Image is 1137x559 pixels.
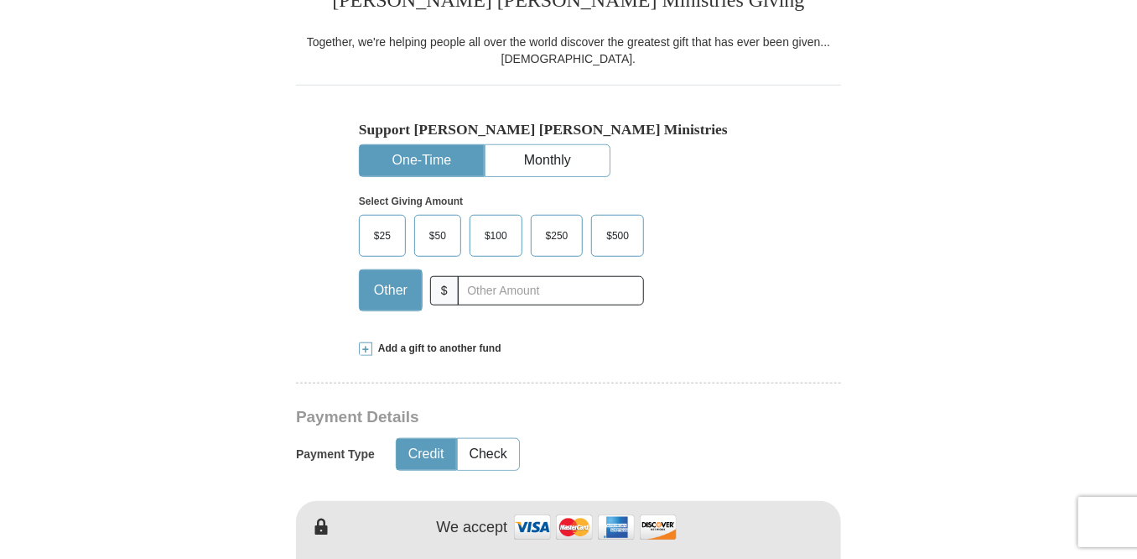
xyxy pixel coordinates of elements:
span: $25 [366,223,399,248]
span: $250 [537,223,577,248]
span: Other [366,278,416,303]
button: One-Time [360,145,484,176]
span: $100 [476,223,516,248]
input: Other Amount [458,276,644,306]
button: Credit [397,439,456,470]
span: $500 [598,223,637,248]
button: Monthly [485,145,610,176]
h5: Support [PERSON_NAME] [PERSON_NAME] Ministries [359,121,778,138]
h5: Payment Type [296,447,375,462]
div: Together, we're helping people all over the world discover the greatest gift that has ever been g... [296,34,841,67]
strong: Select Giving Amount [359,196,463,207]
h4: We accept [437,519,508,537]
h3: Payment Details [296,408,724,427]
button: Check [458,439,519,470]
span: Add a gift to another fund [372,342,501,356]
span: $ [430,276,459,306]
span: $50 [421,223,454,248]
img: credit cards accepted [511,509,679,546]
